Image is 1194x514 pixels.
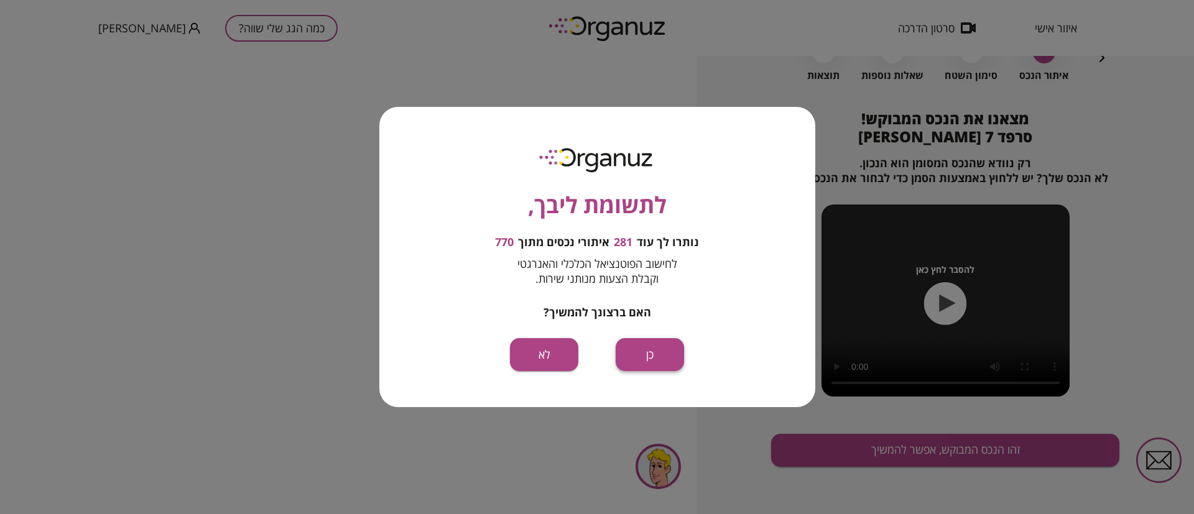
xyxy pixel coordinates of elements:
button: לא [510,338,578,371]
span: האם ברצונך להמשיך? [544,305,651,319]
span: איתורי נכסים מתוך [518,236,609,249]
span: נותרו לך עוד [637,236,699,249]
button: כן [616,338,684,371]
span: 281 [614,236,632,249]
span: 770 [495,236,514,249]
span: לתשומת ליבך, [528,188,667,222]
img: logo [530,143,664,176]
span: לחישוב הפוטנציאל הכלכלי והאנרגטי וקבלת הצעות מנותני שירות. [517,256,677,286]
